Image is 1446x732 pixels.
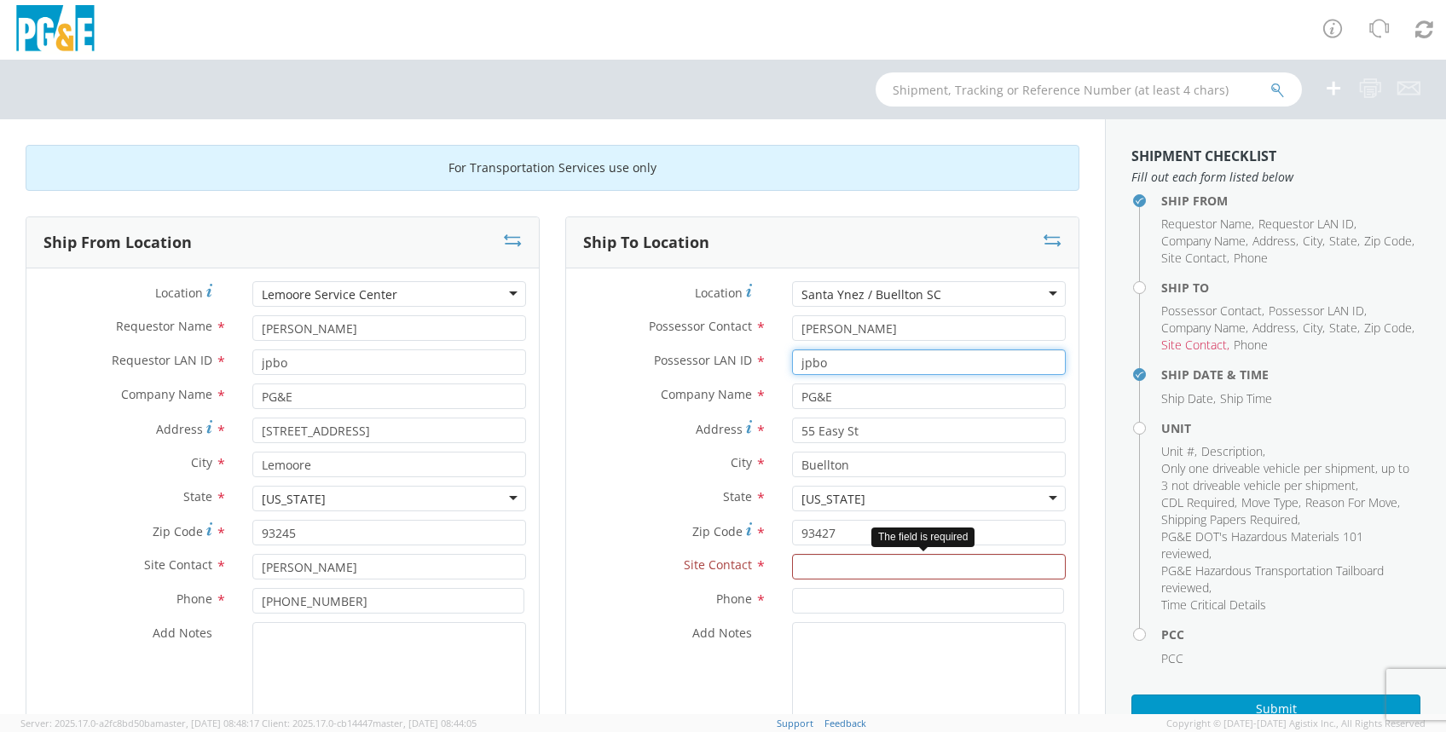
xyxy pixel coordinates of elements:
[1303,320,1325,337] li: ,
[1201,443,1265,460] li: ,
[1252,233,1296,249] span: Address
[1161,337,1227,353] span: Site Contact
[183,488,212,504] span: State
[1161,303,1264,320] li: ,
[1161,368,1420,381] h4: Ship Date & Time
[723,488,752,504] span: State
[262,491,326,508] div: [US_STATE]
[1329,320,1357,336] span: State
[1364,320,1414,337] li: ,
[1166,717,1426,730] span: Copyright © [DATE]-[DATE] Agistix Inc., All Rights Reserved
[1161,443,1197,460] li: ,
[153,523,203,539] span: Zip Code
[1364,320,1412,336] span: Zip Code
[1161,281,1420,294] h4: Ship To
[1161,320,1248,337] li: ,
[262,717,477,729] span: Client: 2025.17.0-cb14447
[1303,320,1322,336] span: City
[1220,390,1272,406] span: Ship Time
[191,454,212,470] span: City
[1161,422,1420,435] h4: Unit
[871,527,975,547] div: The field is required
[1252,320,1296,336] span: Address
[153,625,212,641] span: Add Notes
[1305,494,1397,510] span: Reason For Move
[695,285,743,301] span: Location
[1131,169,1420,186] span: Fill out each form listed below
[1161,511,1298,527] span: Shipping Papers Required
[1161,250,1229,267] li: ,
[1269,303,1364,319] span: Possessor LAN ID
[731,454,752,470] span: City
[1161,562,1384,596] span: PG&E Hazardous Transportation Tailboard reviewed
[1329,233,1360,250] li: ,
[1258,216,1356,233] li: ,
[1131,695,1420,723] button: Submit
[1269,303,1367,320] li: ,
[876,72,1302,107] input: Shipment, Tracking or Reference Number (at least 4 chars)
[692,523,743,539] span: Zip Code
[1161,460,1416,494] li: ,
[43,234,192,251] h3: Ship From Location
[262,286,397,303] div: Lemoore Service Center
[661,386,752,402] span: Company Name
[121,386,212,402] span: Company Name
[116,318,212,334] span: Requestor Name
[583,234,709,251] h3: Ship To Location
[1161,528,1416,562] li: ,
[1161,650,1183,666] span: PCC
[1303,233,1322,249] span: City
[654,352,752,368] span: Possessor LAN ID
[1329,320,1360,337] li: ,
[1329,233,1357,249] span: State
[20,717,259,729] span: Server: 2025.17.0-a2fc8bd50ba
[824,717,866,729] a: Feedback
[1161,494,1237,511] li: ,
[1161,337,1229,354] li: ,
[26,145,1079,191] div: For Transportation Services use only
[1131,147,1276,165] strong: Shipment Checklist
[1241,494,1299,510] span: Move Type
[1161,216,1254,233] li: ,
[1252,320,1299,337] li: ,
[1161,528,1363,562] span: PG&E DOT's Hazardous Materials 101 reviewed
[716,591,752,607] span: Phone
[1161,320,1246,336] span: Company Name
[1161,511,1300,528] li: ,
[1234,250,1268,266] span: Phone
[1161,233,1248,250] li: ,
[1161,443,1194,459] span: Unit #
[1303,233,1325,250] li: ,
[1161,194,1420,207] h4: Ship From
[1234,337,1268,353] span: Phone
[1161,562,1416,597] li: ,
[801,491,865,508] div: [US_STATE]
[1364,233,1414,250] li: ,
[684,556,752,573] span: Site Contact
[1161,494,1235,510] span: CDL Required
[1161,597,1266,613] span: Time Critical Details
[1201,443,1263,459] span: Description
[777,717,813,729] a: Support
[176,591,212,607] span: Phone
[801,286,941,303] div: Santa Ynez / Buellton SC
[1258,216,1354,232] span: Requestor LAN ID
[1161,233,1246,249] span: Company Name
[112,352,212,368] span: Requestor LAN ID
[1241,494,1301,511] li: ,
[1364,233,1412,249] span: Zip Code
[1161,216,1252,232] span: Requestor Name
[1161,250,1227,266] span: Site Contact
[696,421,743,437] span: Address
[144,556,212,573] span: Site Contact
[156,421,203,437] span: Address
[1161,390,1216,407] li: ,
[1305,494,1400,511] li: ,
[649,318,752,334] span: Possessor Contact
[1161,460,1409,493] span: Only one driveable vehicle per shipment, up to 3 not driveable vehicle per shipment
[1161,303,1262,319] span: Possessor Contact
[1161,628,1420,641] h4: PCC
[1161,390,1213,406] span: Ship Date
[1252,233,1299,250] li: ,
[155,717,259,729] span: master, [DATE] 08:48:17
